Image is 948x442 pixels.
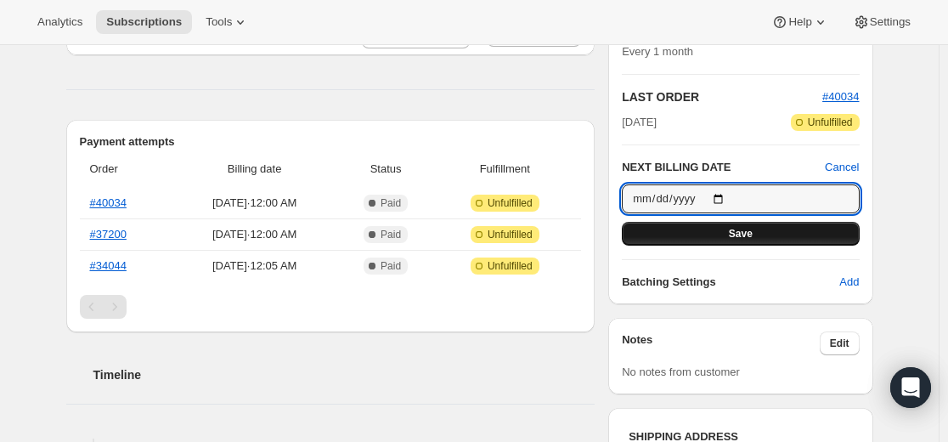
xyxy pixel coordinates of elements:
h2: NEXT BILLING DATE [622,159,825,176]
h3: Notes [622,331,820,355]
span: Billing date [177,161,333,178]
span: Status [343,161,429,178]
span: [DATE] · 12:00 AM [177,195,333,212]
span: [DATE] · 12:00 AM [177,226,333,243]
span: Unfulfilled [808,116,853,129]
span: Unfulfilled [488,228,533,241]
button: Cancel [825,159,859,176]
span: [DATE] · 12:05 AM [177,258,333,275]
a: #40034 [822,90,859,103]
span: Subscriptions [106,15,182,29]
button: #40034 [822,88,859,105]
span: Tools [206,15,232,29]
div: Open Intercom Messenger [890,367,931,408]
a: #40034 [90,196,127,209]
th: Order [80,150,172,188]
span: Paid [381,196,401,210]
span: Fulfillment [438,161,571,178]
nav: Pagination [80,295,582,319]
span: Unfulfilled [488,259,533,273]
span: Paid [381,259,401,273]
h6: Batching Settings [622,274,839,291]
span: Unfulfilled [488,196,533,210]
a: #34044 [90,259,127,272]
span: Every 1 month [622,45,693,58]
button: Save [622,222,859,246]
span: [DATE] [622,114,657,131]
h2: Payment attempts [80,133,582,150]
button: Subscriptions [96,10,192,34]
a: #37200 [90,228,127,241]
span: Help [788,15,811,29]
span: Edit [830,337,849,350]
button: Add [829,269,869,296]
button: Edit [820,331,860,355]
span: No notes from customer [622,365,740,378]
button: Tools [195,10,259,34]
h2: LAST ORDER [622,88,822,105]
h2: Timeline [93,366,595,383]
button: Analytics [27,10,93,34]
span: Analytics [37,15,82,29]
button: Settings [843,10,921,34]
span: Add [839,274,859,291]
span: Settings [870,15,911,29]
span: Save [729,227,753,241]
span: Paid [381,228,401,241]
button: Help [761,10,838,34]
